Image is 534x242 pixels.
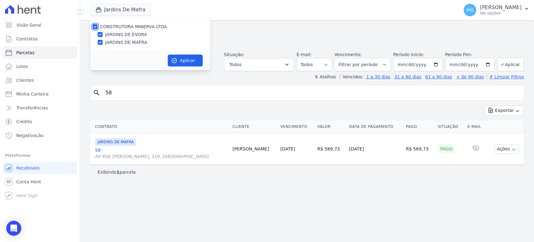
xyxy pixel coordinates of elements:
[224,52,244,57] label: Situação:
[229,61,242,68] span: Todos
[98,169,136,175] p: Exibindo parcela
[95,147,227,160] a: 58AV PDE [PERSON_NAME], 319, [GEOGRAPHIC_DATA]
[445,51,495,58] label: Período Fim:
[116,170,120,175] b: 1
[3,162,77,174] a: Recebíveis
[486,74,524,79] a: ✗ Limpar Filtros
[102,87,521,99] input: Buscar por nome do lote ou do cliente
[315,133,347,165] td: R$ 569,73
[3,46,77,59] a: Parcelas
[297,52,312,57] label: E-mail:
[224,58,294,71] button: Todos
[16,50,34,56] span: Parcelas
[315,120,347,133] th: Valor
[90,25,524,36] h2: Parcelas
[3,33,77,45] a: Contratos
[3,129,77,142] a: Negativação
[16,22,41,28] span: Visão Geral
[6,221,21,236] div: Open Intercom Messenger
[425,74,452,79] a: 61 a 90 dias
[3,115,77,128] a: Crédito
[340,74,364,79] label: Vencidos:
[494,144,519,154] button: Ações
[480,4,521,11] p: [PERSON_NAME]
[105,31,147,38] label: JARDINS DE EVORA
[466,8,474,12] span: MG
[16,165,40,171] span: Recebíveis
[366,74,390,79] a: 1 a 30 dias
[16,132,44,139] span: Negativação
[5,152,75,159] div: Plataformas
[90,120,230,133] th: Contrato
[3,88,77,100] a: Minha Carteira
[403,120,435,133] th: Pago
[230,120,278,133] th: Cliente
[438,145,455,153] div: Pago
[278,120,315,133] th: Vencimento
[168,55,203,66] button: Aplicar
[435,120,465,133] th: Situação
[105,39,147,46] label: JARDINS DE MAFRA
[403,133,435,165] td: R$ 569,73
[16,36,38,42] span: Contratos
[16,91,48,97] span: Minha Carteira
[230,133,278,165] td: [PERSON_NAME]
[3,176,77,188] a: Conta Hent
[3,74,77,87] a: Clientes
[90,4,151,16] button: Jardins De Mafra
[93,89,100,97] i: search
[100,24,167,29] label: CONSTRUTORA MINERVA LTDA
[394,74,421,79] a: 31 a 60 dias
[16,118,32,125] span: Crédito
[16,179,41,185] span: Conta Hent
[95,153,227,160] span: AV PDE [PERSON_NAME], 319, [GEOGRAPHIC_DATA]
[16,105,48,111] span: Transferências
[456,74,484,79] a: + de 90 dias
[347,133,404,165] td: [DATE]
[95,138,136,146] span: JARDINS DE MAFRA
[334,52,362,57] label: Vencimento:
[347,120,404,133] th: Data de Pagamento
[465,120,487,133] th: E-mail
[459,1,534,19] button: MG [PERSON_NAME] Ver opções
[3,19,77,31] a: Visão Geral
[16,63,28,70] span: Lotes
[497,58,524,71] button: Aplicar
[16,77,34,83] span: Clientes
[480,11,521,16] p: Ver opções
[3,102,77,114] a: Transferências
[280,146,295,151] a: [DATE]
[314,74,336,79] label: ↯ Atalhos
[3,60,77,73] a: Lotes
[485,106,524,115] button: Exportar
[393,52,424,57] label: Período Inicío:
